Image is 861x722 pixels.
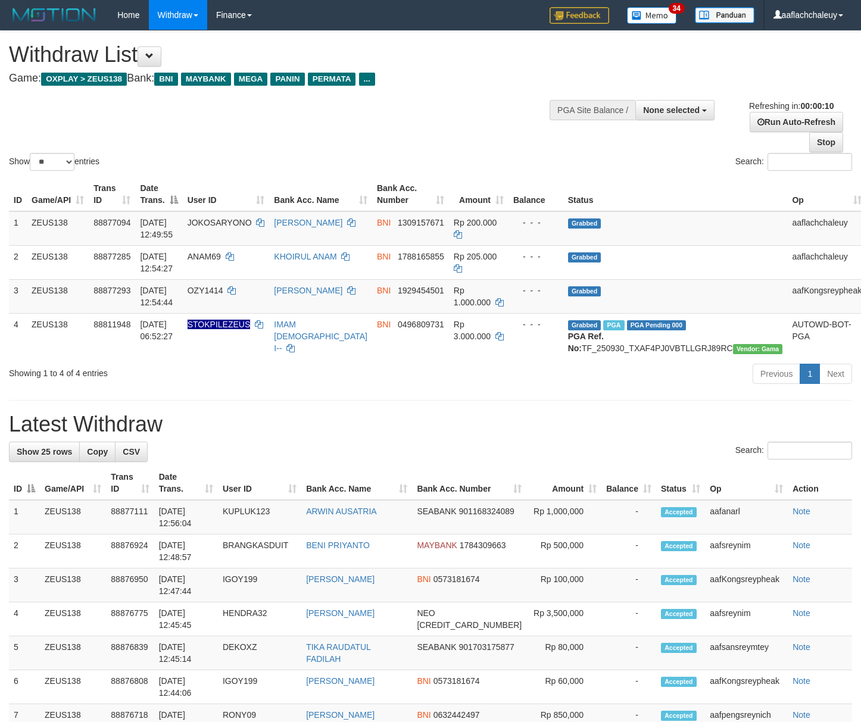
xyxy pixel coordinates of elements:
[9,636,40,670] td: 5
[705,602,788,636] td: aafsreynim
[750,112,843,132] a: Run Auto-Refresh
[793,642,810,652] a: Note
[40,568,106,602] td: ZEUS138
[9,412,852,436] h1: Latest Withdraw
[793,574,810,584] a: Note
[800,101,834,111] strong: 00:00:10
[449,177,509,211] th: Amount: activate to sort column ascending
[9,211,27,246] td: 1
[705,636,788,670] td: aafsansreymtey
[377,286,391,295] span: BNI
[661,609,697,619] span: Accepted
[454,286,491,307] span: Rp 1.000.000
[40,670,106,704] td: ZEUS138
[377,252,391,261] span: BNI
[417,507,456,516] span: SEABANK
[234,73,268,86] span: MEGA
[513,318,559,330] div: - - -
[135,177,182,211] th: Date Trans.: activate to sort column descending
[218,535,301,568] td: BRANGKASDUIT
[526,535,601,568] td: Rp 500,000
[218,636,301,670] td: DEKOXZ
[9,73,562,85] h4: Game: Bank:
[40,535,106,568] td: ZEUS138
[306,676,375,686] a: [PERSON_NAME]
[188,286,223,295] span: OZY1414
[306,507,377,516] a: ARWIN AUSATRIA
[9,279,27,313] td: 3
[800,364,820,384] a: 1
[601,466,656,500] th: Balance: activate to sort column ascending
[550,7,609,24] img: Feedback.jpg
[526,466,601,500] th: Amount: activate to sort column ascending
[377,320,391,329] span: BNI
[140,218,173,239] span: [DATE] 12:49:55
[9,442,80,462] a: Show 25 rows
[669,3,685,14] span: 34
[93,286,130,295] span: 88877293
[27,279,89,313] td: ZEUS138
[30,153,74,171] select: Showentries
[735,153,852,171] label: Search:
[9,43,562,67] h1: Withdraw List
[433,574,480,584] span: Copy 0573181674 to clipboard
[568,332,604,353] b: PGA Ref. No:
[17,447,72,457] span: Show 25 rows
[526,602,601,636] td: Rp 3,500,000
[568,218,601,229] span: Grabbed
[306,574,375,584] a: [PERSON_NAME]
[568,252,601,262] span: Grabbed
[601,670,656,704] td: -
[417,710,430,720] span: BNI
[809,132,843,152] a: Stop
[661,711,697,721] span: Accepted
[9,362,350,379] div: Showing 1 to 4 of 4 entries
[568,320,601,330] span: Grabbed
[106,636,154,670] td: 88876839
[93,252,130,261] span: 88877285
[154,636,218,670] td: [DATE] 12:45:14
[563,313,788,359] td: TF_250930_TXAF4PJ0VBTLLGRJ89RC
[454,320,491,341] span: Rp 3.000.000
[218,466,301,500] th: User ID: activate to sort column ascending
[661,677,697,687] span: Accepted
[301,466,412,500] th: Bank Acc. Name: activate to sort column ascending
[526,500,601,535] td: Rp 1,000,000
[661,507,697,517] span: Accepted
[458,507,514,516] span: Copy 901168324089 to clipboard
[218,568,301,602] td: IGOY199
[181,73,231,86] span: MAYBANK
[513,217,559,229] div: - - -
[460,540,506,550] span: Copy 1784309663 to clipboard
[154,466,218,500] th: Date Trans.: activate to sort column ascending
[603,320,624,330] span: Marked by aafsreyleap
[308,73,356,86] span: PERMATA
[306,710,375,720] a: [PERSON_NAME]
[398,320,444,329] span: Copy 0496809731 to clipboard
[513,251,559,262] div: - - -
[433,710,480,720] span: Copy 0632442497 to clipboard
[372,177,449,211] th: Bank Acc. Number: activate to sort column ascending
[188,252,221,261] span: ANAM69
[27,313,89,359] td: ZEUS138
[274,286,342,295] a: [PERSON_NAME]
[140,252,173,273] span: [DATE] 12:54:27
[705,500,788,535] td: aafanarl
[417,620,522,630] span: Copy 5859457105823572 to clipboard
[9,245,27,279] td: 2
[705,568,788,602] td: aafKongsreypheak
[106,602,154,636] td: 88876775
[87,447,108,457] span: Copy
[27,177,89,211] th: Game/API: activate to sort column ascending
[568,286,601,296] span: Grabbed
[9,568,40,602] td: 3
[412,466,526,500] th: Bank Acc. Number: activate to sort column ascending
[627,320,687,330] span: PGA Pending
[398,218,444,227] span: Copy 1309157671 to clipboard
[627,7,677,24] img: Button%20Memo.svg
[93,218,130,227] span: 88877094
[9,153,99,171] label: Show entries
[274,252,336,261] a: KHOIRUL ANAM
[526,568,601,602] td: Rp 100,000
[306,540,370,550] a: BENI PRIYANTO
